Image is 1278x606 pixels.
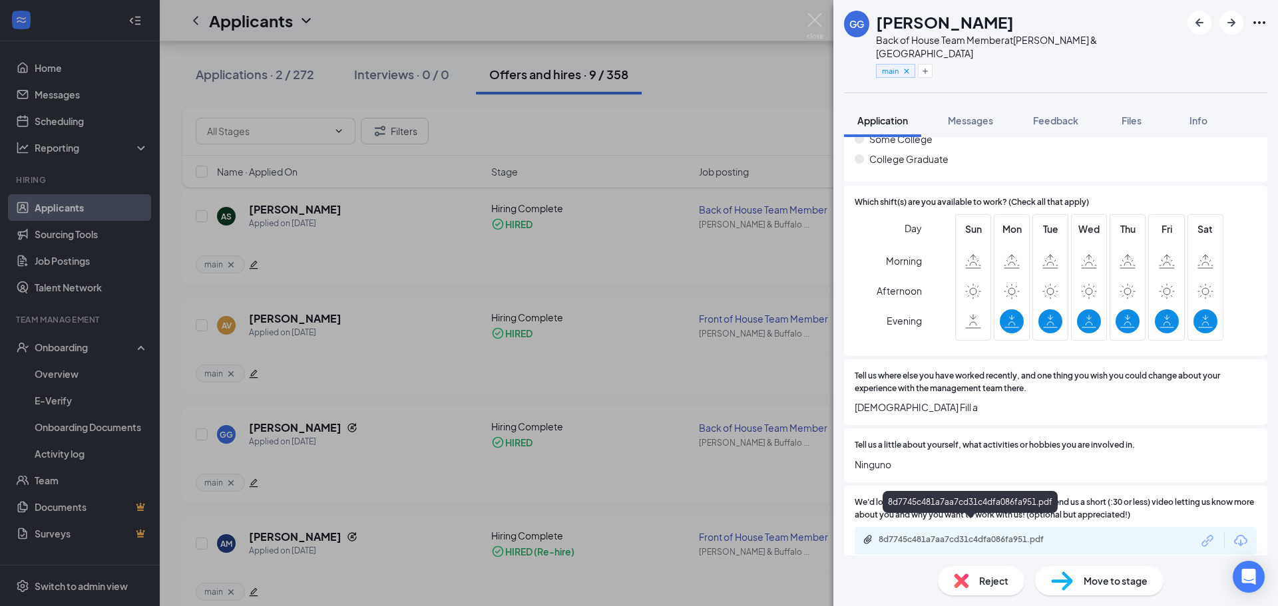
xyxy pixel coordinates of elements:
[869,152,949,166] span: College Graduate
[979,573,1008,588] span: Reject
[918,64,933,78] button: Plus
[1187,11,1211,35] button: ArrowLeftNew
[876,33,1181,60] div: Back of House Team Member at [PERSON_NAME] & [GEOGRAPHIC_DATA]
[905,221,922,235] span: Day
[1084,573,1148,588] span: Move to stage
[1233,533,1249,549] svg: Download
[961,222,985,236] span: Sun
[855,370,1257,395] span: Tell us where else you have worked recently, and one thing you wish you could change about your e...
[863,534,1078,547] a: Paperclip8d7745c481a7aa7cd31c4dfa086fa951.pdf
[1251,15,1267,31] svg: Ellipses
[948,114,993,126] span: Messages
[855,496,1257,522] span: We'd love to "meet" you. Using your device, please send us a short (:30 or less) video letting us...
[876,11,1014,33] h1: [PERSON_NAME]
[855,196,1089,209] span: Which shift(s) are you available to work? (Check all that apply)
[1189,114,1207,126] span: Info
[855,400,1257,414] span: [DEMOGRAPHIC_DATA] Fill a
[1155,222,1179,236] span: Fri
[882,65,899,76] span: main
[886,249,922,273] span: Morning
[849,17,864,31] div: GG
[1038,222,1062,236] span: Tue
[879,534,1065,545] div: 8d7745c481a7aa7cd31c4dfa086fa951.pdf
[863,534,873,545] svg: Paperclip
[1191,15,1207,31] svg: ArrowLeftNew
[902,67,911,76] svg: Cross
[1193,222,1217,236] span: Sat
[1122,114,1142,126] span: Files
[1000,222,1024,236] span: Mon
[1219,11,1243,35] button: ArrowRight
[883,491,1058,513] div: 8d7745c481a7aa7cd31c4dfa086fa951.pdf
[1116,222,1140,236] span: Thu
[1223,15,1239,31] svg: ArrowRight
[887,309,922,333] span: Evening
[1199,532,1217,549] svg: Link
[1233,561,1265,593] div: Open Intercom Messenger
[857,114,908,126] span: Application
[877,279,922,303] span: Afternoon
[921,67,929,75] svg: Plus
[869,132,933,146] span: Some College
[855,439,1135,452] span: Tell us a little about yourself, what activities or hobbies you are involved in.
[1033,114,1078,126] span: Feedback
[1077,222,1101,236] span: Wed
[855,457,1257,472] span: Ninguno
